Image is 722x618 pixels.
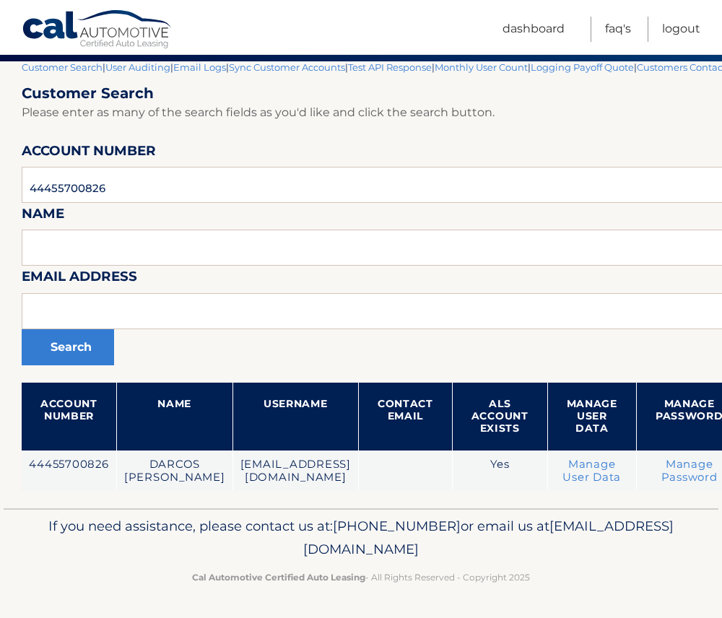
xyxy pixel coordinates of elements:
[22,266,137,292] label: Email Address
[303,518,674,557] span: [EMAIL_ADDRESS][DOMAIN_NAME]
[232,451,358,492] td: [EMAIL_ADDRESS][DOMAIN_NAME]
[25,570,697,585] p: - All Rights Reserved - Copyright 2025
[22,383,116,451] th: Account Number
[661,458,718,484] a: Manage Password
[531,61,634,73] a: Logging Payoff Quote
[229,61,345,73] a: Sync Customer Accounts
[22,61,103,73] a: Customer Search
[348,61,432,73] a: Test API Response
[662,17,700,42] a: Logout
[25,515,697,561] p: If you need assistance, please contact us at: or email us at
[547,383,636,451] th: Manage User Data
[452,451,547,492] td: Yes
[232,383,358,451] th: Username
[503,17,565,42] a: Dashboard
[105,61,170,73] a: User Auditing
[22,140,156,167] label: Account Number
[22,451,116,492] td: 44455700826
[333,518,461,534] span: [PHONE_NUMBER]
[358,383,452,451] th: Contact Email
[435,61,528,73] a: Monthly User Count
[562,458,621,484] a: Manage User Data
[22,9,173,51] a: Cal Automotive
[605,17,631,42] a: FAQ's
[192,572,365,583] strong: Cal Automotive Certified Auto Leasing
[22,203,64,230] label: Name
[116,451,232,492] td: DARCOS [PERSON_NAME]
[116,383,232,451] th: Name
[173,61,226,73] a: Email Logs
[452,383,547,451] th: ALS Account Exists
[22,329,114,365] button: Search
